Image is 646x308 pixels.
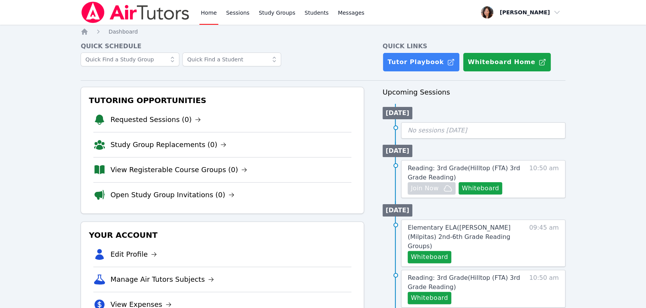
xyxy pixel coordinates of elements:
button: Whiteboard [408,292,451,304]
span: No sessions [DATE] [408,127,467,134]
button: Join Now [408,182,455,195]
a: Open Study Group Invitations (0) [110,190,234,200]
li: [DATE] [383,107,412,119]
a: Reading: 3rd Grade(Hilltop (FTA) 3rd Grade Reading) [408,273,521,292]
span: Join Now [411,184,439,193]
li: [DATE] [383,145,412,157]
h3: Your Account [87,228,358,242]
input: Quick Find a Student [182,52,281,66]
a: Requested Sessions (0) [110,114,201,125]
a: Edit Profile [110,249,157,260]
a: Elementary ELA([PERSON_NAME] (Milpitas) 2nd-6th Grade Reading Groups) [408,223,521,251]
a: Study Group Replacements (0) [110,139,226,150]
button: Whiteboard [459,182,502,195]
a: Tutor Playbook [383,52,460,72]
a: Reading: 3rd Grade(Hilltop (FTA) 3rd Grade Reading) [408,164,521,182]
li: [DATE] [383,204,412,217]
span: Reading: 3rd Grade ( Hilltop (FTA) 3rd Grade Reading ) [408,274,520,291]
img: Air Tutors [81,2,190,23]
a: View Registerable Course Groups (0) [110,164,247,175]
span: 10:50 am [529,273,559,304]
span: 10:50 am [529,164,559,195]
nav: Breadcrumb [81,28,565,36]
span: 09:45 am [529,223,559,263]
h4: Quick Links [383,42,565,51]
span: Dashboard [108,29,138,35]
h4: Quick Schedule [81,42,364,51]
span: Reading: 3rd Grade ( Hilltop (FTA) 3rd Grade Reading ) [408,164,520,181]
h3: Tutoring Opportunities [87,93,358,107]
span: Messages [338,9,364,17]
input: Quick Find a Study Group [81,52,179,66]
a: Manage Air Tutors Subjects [110,274,214,285]
a: Dashboard [108,28,138,36]
span: Elementary ELA ( [PERSON_NAME] (Milpitas) 2nd-6th Grade Reading Groups ) [408,224,511,250]
button: Whiteboard [408,251,451,263]
h3: Upcoming Sessions [383,87,565,98]
button: Whiteboard Home [463,52,551,72]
